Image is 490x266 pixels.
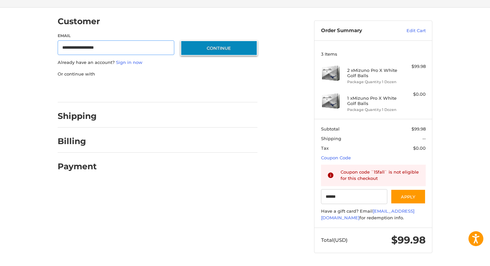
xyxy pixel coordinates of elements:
h2: Shipping [58,111,97,121]
span: Tax [321,145,329,151]
iframe: PayPal-paylater [112,84,161,96]
h2: Payment [58,161,97,172]
span: Total (USD) [321,237,348,243]
p: Or continue with [58,71,257,78]
h4: 2 x Mizuno Pro X White Golf Balls [347,68,398,79]
a: Coupon Code [321,155,351,160]
h4: 1 x Mizuno Pro X White Golf Balls [347,95,398,106]
span: $99.98 [391,234,426,246]
div: $0.00 [400,91,426,98]
a: Edit Cart [392,27,426,34]
span: $0.00 [413,145,426,151]
a: Sign in now [116,60,142,65]
li: Package Quantity 1 Dozen [347,107,398,113]
p: Already have an account? [58,59,257,66]
h3: 3 Items [321,51,426,57]
input: Gift Certificate or Coupon Code [321,189,388,204]
label: Email [58,33,174,39]
iframe: PayPal-venmo [168,84,218,96]
span: $99.98 [411,126,426,132]
li: Package Quantity 1 Dozen [347,79,398,85]
iframe: PayPal-paypal [56,84,105,96]
a: [EMAIL_ADDRESS][DOMAIN_NAME] [321,208,414,220]
div: Coupon code `15fall` is not eligible for this checkout [341,169,419,182]
span: Shipping [321,136,341,141]
h3: Order Summary [321,27,392,34]
span: -- [422,136,426,141]
h2: Customer [58,16,100,27]
div: Have a gift card? Email for redemption info. [321,208,426,221]
button: Continue [181,40,257,56]
button: Apply [391,189,426,204]
div: $99.98 [400,63,426,70]
span: Subtotal [321,126,340,132]
h2: Billing [58,136,96,146]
